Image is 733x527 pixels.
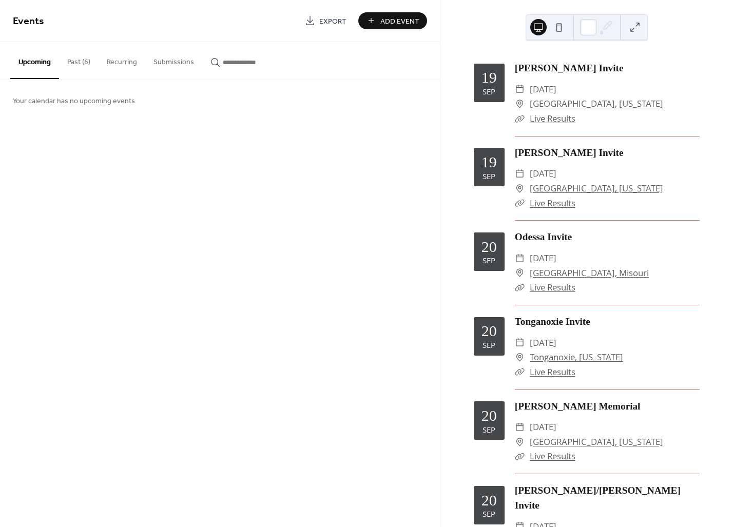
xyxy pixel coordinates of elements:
[515,316,590,327] a: Tonganoxie Invite
[530,281,575,293] a: Live Results
[515,420,525,435] div: ​
[530,96,663,111] a: [GEOGRAPHIC_DATA], [US_STATE]
[481,154,497,170] div: 19
[483,510,495,518] div: Sep
[13,96,135,107] span: Your calendar has no upcoming events
[13,11,44,31] span: Events
[10,42,59,79] button: Upcoming
[297,12,354,29] a: Export
[483,341,495,349] div: Sep
[515,166,525,181] div: ​
[481,323,497,339] div: 20
[483,172,495,180] div: Sep
[481,70,497,85] div: 19
[530,181,663,196] a: [GEOGRAPHIC_DATA], [US_STATE]
[483,257,495,264] div: Sep
[530,82,556,97] span: [DATE]
[515,251,525,266] div: ​
[515,147,624,158] a: [PERSON_NAME] Invite
[515,350,525,365] div: ​
[515,63,624,73] a: [PERSON_NAME] Invite
[481,239,497,255] div: 20
[530,251,556,266] span: [DATE]
[380,16,419,27] span: Add Event
[530,336,556,350] span: [DATE]
[483,426,495,434] div: Sep
[481,493,497,508] div: 20
[319,16,346,27] span: Export
[515,280,525,295] div: ​
[530,450,575,462] a: Live Results
[515,111,525,126] div: ​
[515,401,641,412] a: [PERSON_NAME] Memorial
[515,435,525,450] div: ​
[515,365,525,380] div: ​
[358,12,427,29] button: Add Event
[99,42,145,78] button: Recurring
[530,197,575,209] a: Live Results
[530,366,575,378] a: Live Results
[515,336,525,350] div: ​
[59,42,99,78] button: Past (6)
[515,485,681,511] a: [PERSON_NAME]/[PERSON_NAME] Invite
[530,350,623,365] a: Tonganoxie, [US_STATE]
[530,435,663,450] a: [GEOGRAPHIC_DATA], [US_STATE]
[145,42,202,78] button: Submissions
[530,166,556,181] span: [DATE]
[515,82,525,97] div: ​
[530,112,575,124] a: Live Results
[515,449,525,464] div: ​
[530,266,649,281] a: [GEOGRAPHIC_DATA], Misouri
[515,196,525,211] div: ​
[515,231,572,242] a: Odessa Invite
[515,181,525,196] div: ​
[515,266,525,281] div: ​
[483,88,495,95] div: Sep
[530,420,556,435] span: [DATE]
[481,408,497,423] div: 20
[515,96,525,111] div: ​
